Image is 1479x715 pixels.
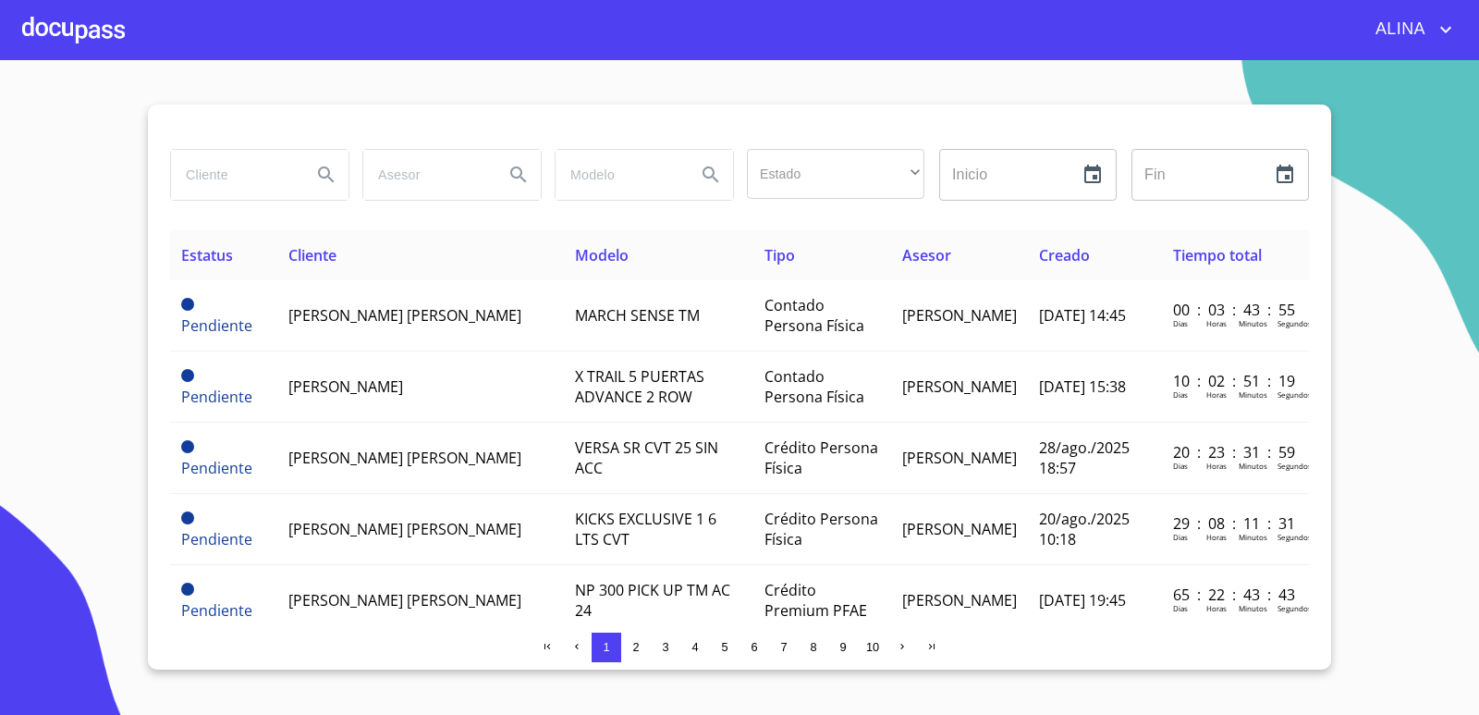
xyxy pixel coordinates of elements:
p: Minutos [1239,532,1267,542]
span: NP 300 PICK UP TM AC 24 [575,580,730,621]
span: 4 [691,640,698,654]
span: Crédito Premium PFAE [764,580,867,621]
button: Search [689,153,733,197]
span: 5 [721,640,727,654]
span: Contado Persona Física [764,366,864,407]
p: Horas [1206,389,1227,400]
span: VERSA SR CVT 25 SIN ACC [575,438,718,478]
button: 5 [710,633,739,662]
button: 9 [828,633,858,662]
span: Pendiente [181,583,194,596]
span: [PERSON_NAME] [902,376,1017,397]
span: [PERSON_NAME] [PERSON_NAME] [288,305,521,326]
span: Pendiente [181,387,252,407]
span: Tipo [764,245,795,265]
p: Minutos [1239,318,1267,328]
span: [PERSON_NAME] [PERSON_NAME] [288,448,521,468]
span: 28/ago./2025 18:57 [1039,438,1130,478]
span: 8 [810,640,816,654]
p: Dias [1173,532,1188,542]
p: Segundos [1277,461,1312,471]
span: 2 [632,640,639,654]
span: 7 [780,640,787,654]
p: 29 : 08 : 11 : 31 [1173,513,1298,534]
span: [PERSON_NAME] [902,448,1017,468]
input: search [171,150,297,200]
span: Creado [1039,245,1090,265]
span: 9 [839,640,846,654]
button: 8 [799,633,828,662]
span: Estatus [181,245,233,265]
input: search [363,150,489,200]
span: Cliente [288,245,336,265]
span: Crédito Persona Física [764,509,878,549]
button: 4 [680,633,710,662]
p: Dias [1173,389,1188,400]
p: Minutos [1239,461,1267,471]
span: Pendiente [181,315,252,336]
p: 20 : 23 : 31 : 59 [1173,442,1298,462]
span: Contado Persona Física [764,295,864,336]
div: ​ [747,149,924,199]
span: Pendiente [181,458,252,478]
p: Minutos [1239,603,1267,613]
p: Dias [1173,461,1188,471]
button: 3 [651,633,680,662]
span: MARCH SENSE TM [575,305,700,326]
button: 1 [592,633,621,662]
p: Horas [1206,461,1227,471]
span: [DATE] 15:38 [1039,376,1126,397]
span: [DATE] 19:45 [1039,590,1126,610]
p: Horas [1206,532,1227,542]
button: Search [496,153,541,197]
span: [DATE] 14:45 [1039,305,1126,326]
p: Segundos [1277,603,1312,613]
span: Pendiente [181,529,252,549]
span: Modelo [575,245,629,265]
span: [PERSON_NAME] [PERSON_NAME] [288,590,521,610]
p: 10 : 02 : 51 : 19 [1173,371,1298,391]
button: 10 [858,633,887,662]
span: 10 [866,640,879,654]
span: Pendiente [181,600,252,621]
p: Dias [1173,603,1188,613]
span: KICKS EXCLUSIVE 1 6 LTS CVT [575,509,716,549]
button: account of current user [1362,15,1457,44]
span: X TRAIL 5 PUERTAS ADVANCE 2 ROW [575,366,704,407]
span: [PERSON_NAME] [902,305,1017,326]
button: 6 [739,633,769,662]
p: Dias [1173,318,1188,328]
button: 2 [621,633,651,662]
span: Crédito Persona Física [764,438,878,478]
p: 65 : 22 : 43 : 43 [1173,585,1298,605]
span: Pendiente [181,440,194,453]
span: 1 [603,640,609,654]
span: 20/ago./2025 10:18 [1039,509,1130,549]
span: Pendiente [181,512,194,524]
span: Tiempo total [1173,245,1262,265]
p: Horas [1206,603,1227,613]
span: [PERSON_NAME] [288,376,403,397]
span: ALINA [1362,15,1435,44]
span: [PERSON_NAME] [902,519,1017,539]
span: Pendiente [181,369,194,382]
span: 3 [662,640,668,654]
span: Pendiente [181,298,194,311]
input: search [556,150,681,200]
p: Segundos [1277,532,1312,542]
p: Segundos [1277,318,1312,328]
p: Segundos [1277,389,1312,400]
button: Search [304,153,348,197]
span: [PERSON_NAME] [902,590,1017,610]
p: 00 : 03 : 43 : 55 [1173,300,1298,320]
button: 7 [769,633,799,662]
span: [PERSON_NAME] [PERSON_NAME] [288,519,521,539]
span: 6 [751,640,757,654]
span: Asesor [902,245,951,265]
p: Minutos [1239,389,1267,400]
p: Horas [1206,318,1227,328]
